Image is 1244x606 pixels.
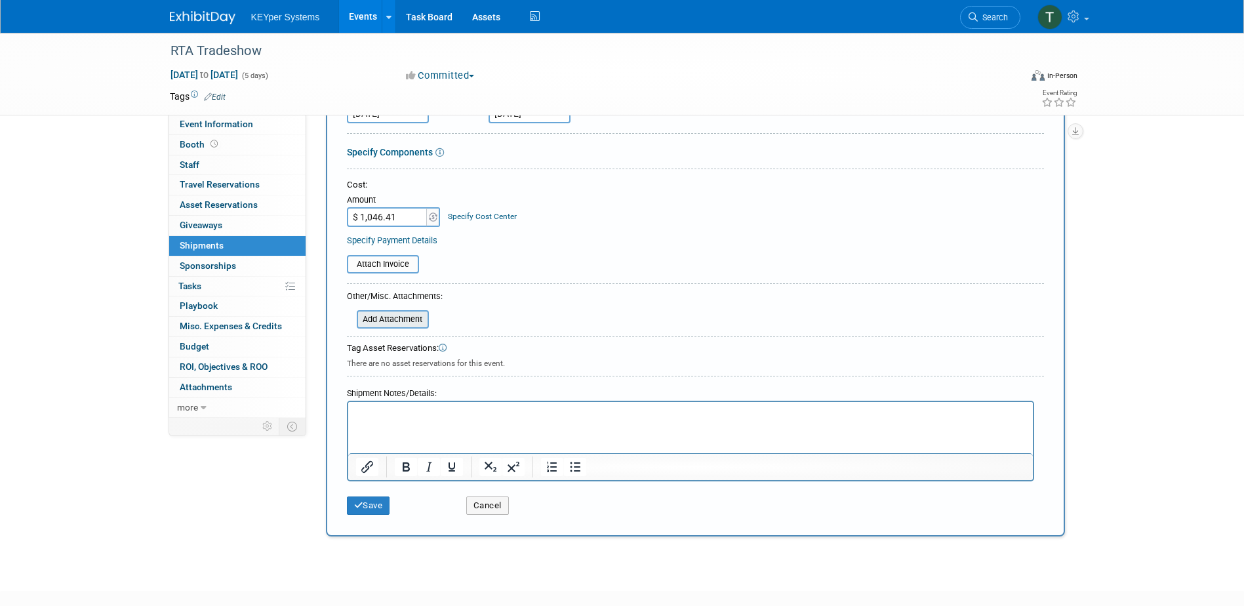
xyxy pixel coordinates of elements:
button: Superscript [502,458,525,476]
span: Attachments [180,382,232,392]
div: Other/Misc. Attachments: [347,291,443,306]
span: Search [978,12,1008,22]
div: Event Format [943,68,1078,88]
button: Cancel [466,496,509,515]
button: Numbered list [541,458,563,476]
div: Event Rating [1041,90,1077,96]
button: Bold [395,458,417,476]
a: Event Information [169,115,306,134]
button: Committed [401,69,479,83]
div: Shipment Notes/Details: [347,382,1034,401]
div: In-Person [1047,71,1077,81]
span: Budget [180,341,209,352]
div: Amount [347,194,442,207]
a: Sponsorships [169,256,306,276]
div: Cost: [347,179,1044,192]
a: Playbook [169,296,306,316]
span: (5 days) [241,71,268,80]
span: Giveaways [180,220,222,230]
span: Staff [180,159,199,170]
a: Misc. Expenses & Credits [169,317,306,336]
a: more [169,398,306,418]
button: Bullet list [564,458,586,476]
a: Travel Reservations [169,175,306,195]
a: Attachments [169,378,306,397]
img: ExhibitDay [170,11,235,24]
a: Specify Payment Details [347,235,437,245]
div: Tag Asset Reservations: [347,342,1044,355]
td: Personalize Event Tab Strip [256,418,279,435]
img: Format-Inperson.png [1032,70,1045,81]
a: Tasks [169,277,306,296]
a: Staff [169,155,306,175]
div: There are no asset reservations for this event. [347,355,1044,369]
span: Event Information [180,119,253,129]
a: Search [960,6,1020,29]
span: more [177,402,198,413]
div: RTA Tradeshow [166,39,1001,63]
a: Budget [169,337,306,357]
span: Tasks [178,281,201,291]
span: ROI, Objectives & ROO [180,361,268,372]
span: Sponsorships [180,260,236,271]
a: Asset Reservations [169,195,306,215]
button: Italic [418,458,440,476]
img: Tyler Wetherington [1037,5,1062,30]
td: Toggle Event Tabs [279,418,306,435]
span: KEYper Systems [251,12,320,22]
button: Underline [441,458,463,476]
iframe: Rich Text Area [348,402,1033,453]
a: Specify Components [347,147,433,157]
td: Tags [170,90,226,103]
span: Travel Reservations [180,179,260,190]
a: Specify Cost Center [448,212,517,221]
a: Giveaways [169,216,306,235]
a: ROI, Objectives & ROO [169,357,306,377]
button: Insert/edit link [356,458,378,476]
span: to [198,70,211,80]
button: Subscript [479,458,502,476]
span: Booth not reserved yet [208,139,220,149]
span: [DATE] [DATE] [170,69,239,81]
a: Booth [169,135,306,155]
span: Asset Reservations [180,199,258,210]
span: Booth [180,139,220,150]
a: Shipments [169,236,306,256]
button: Save [347,496,390,515]
span: Shipments [180,240,224,251]
span: Misc. Expenses & Credits [180,321,282,331]
a: Edit [204,92,226,102]
span: Playbook [180,300,218,311]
